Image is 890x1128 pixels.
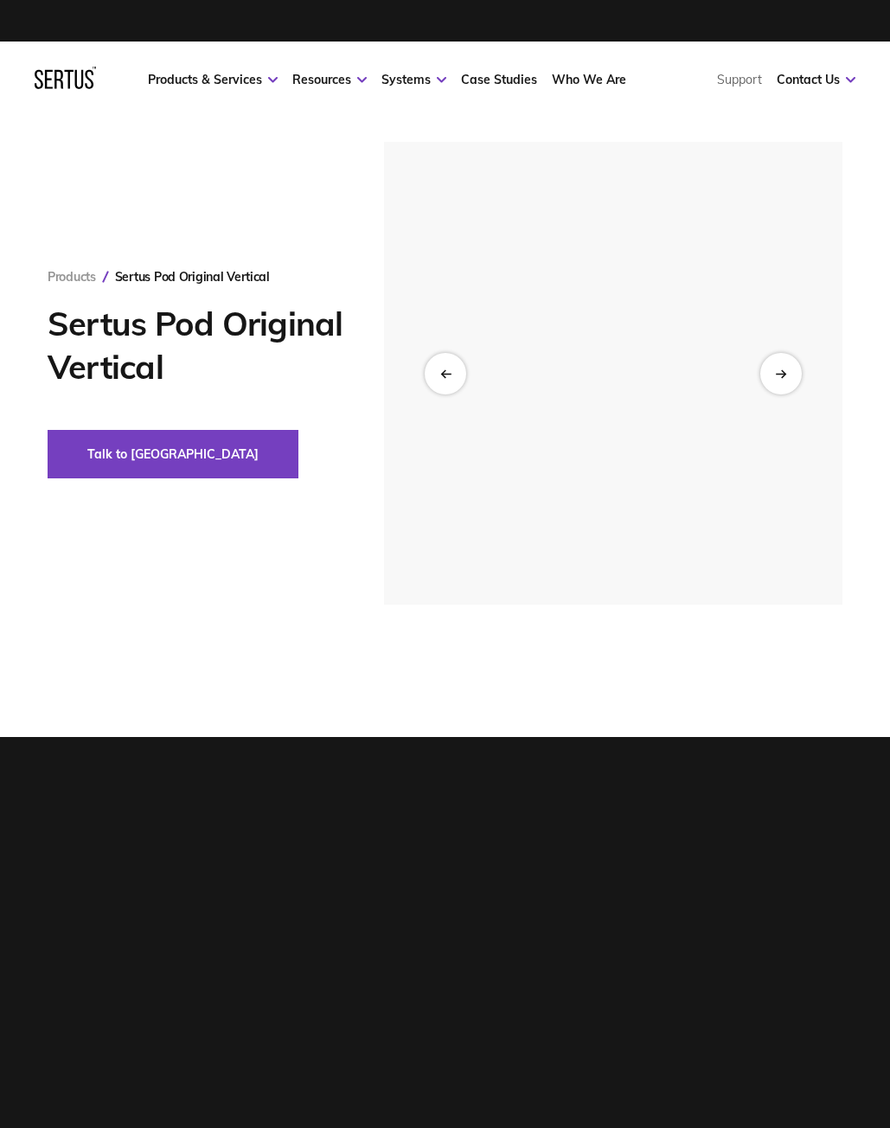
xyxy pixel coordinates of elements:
[381,72,446,87] a: Systems
[717,72,762,87] a: Support
[148,72,278,87] a: Products & Services
[48,302,348,388] h1: Sertus Pod Original Vertical
[48,269,96,285] a: Products
[461,72,537,87] a: Case Studies
[552,72,626,87] a: Who We Are
[777,72,855,87] a: Contact Us
[48,430,298,478] button: Talk to [GEOGRAPHIC_DATA]
[292,72,367,87] a: Resources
